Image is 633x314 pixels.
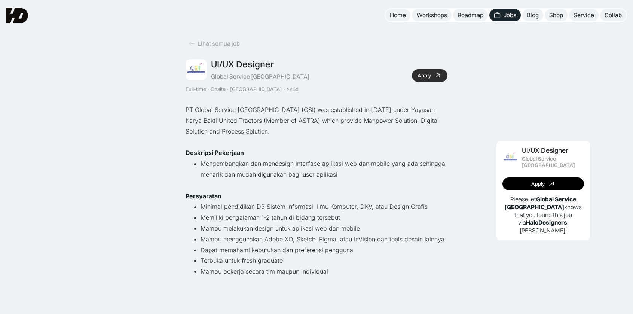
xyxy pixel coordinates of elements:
div: Workshops [416,11,447,19]
div: Lihat semua job [198,40,240,48]
a: Workshops [412,9,452,21]
div: Home [390,11,406,19]
strong: Persyaratan [186,192,221,200]
a: Apply [412,69,447,82]
div: [GEOGRAPHIC_DATA] [230,86,282,92]
div: Onsite [211,86,226,92]
li: Minimal pendidikan D3 Sistem Informasi, Ilmu Komputer, DKV, atau Design Grafis [201,201,447,212]
a: Blog [522,9,543,21]
b: Global Service [GEOGRAPHIC_DATA] [505,195,576,211]
img: Job Image [186,59,207,80]
p: ‍ [186,180,447,191]
a: Home [385,9,410,21]
div: Roadmap [458,11,483,19]
div: · [283,86,286,92]
div: · [226,86,229,92]
li: Terbuka untuk fresh graduate [201,255,447,266]
div: Full-time [186,86,206,92]
a: Roadmap [453,9,488,21]
a: Apply [502,177,584,190]
div: Global Service [GEOGRAPHIC_DATA] [211,73,309,80]
div: · [207,86,210,92]
li: Mengembangkan dan mendesign interface aplikasi web dan mobile yang ada sehingga menarik dan mudah... [201,158,447,180]
div: Apply [418,73,431,79]
li: Dapat memahami kebutuhan dan preferensi pengguna [201,245,447,256]
div: Shop [549,11,563,19]
div: Jobs [504,11,516,19]
a: Collab [600,9,626,21]
div: Collab [605,11,622,19]
p: Please let knows that you found this job via , [PERSON_NAME]! [502,195,584,234]
li: Mampu bekerja secara tim maupun individual [201,266,447,277]
img: Job Image [502,150,518,165]
div: UI/UX Designer [211,59,274,70]
a: Shop [545,9,568,21]
a: Lihat semua job [186,37,243,50]
p: PT Global Service [GEOGRAPHIC_DATA] (GSI) was established in [DATE] under Yayasan Karya Bakti Uni... [186,104,447,137]
div: Global Service [GEOGRAPHIC_DATA] [522,156,584,168]
a: Jobs [489,9,521,21]
div: Blog [527,11,539,19]
div: Apply [531,181,545,187]
div: UI/UX Designer [522,147,568,155]
div: >25d [287,86,299,92]
p: ‍ [186,137,447,148]
div: Service [574,11,594,19]
li: Memiliki pengalaman 1-2 tahun di bidang tersebut [201,212,447,223]
strong: Deskripsi Pekerjaan [186,149,244,156]
a: Service [569,9,599,21]
b: HaloDesigners [526,219,567,226]
li: Mampu menggunakan Adobe XD, Sketch, Figma, atau InVision dan tools desain lainnya [201,234,447,245]
p: ‍ [186,277,447,288]
li: Mampu melakukan design untuk aplikasi web dan mobile [201,223,447,234]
